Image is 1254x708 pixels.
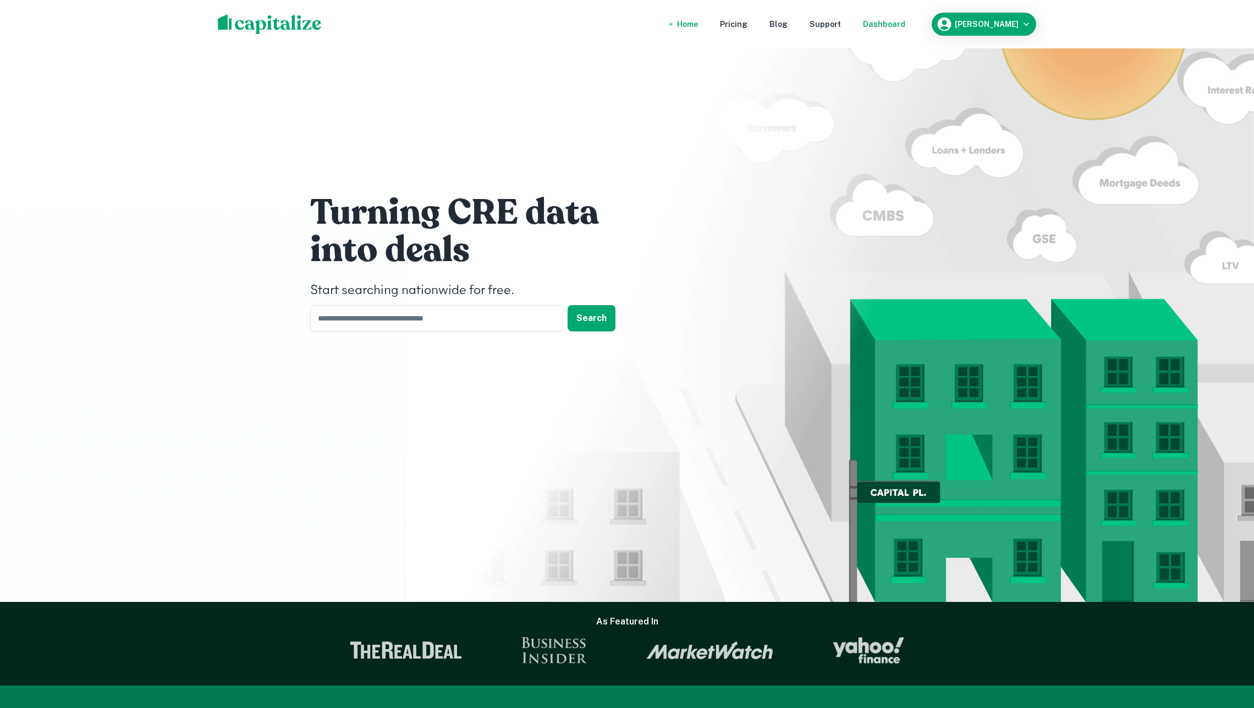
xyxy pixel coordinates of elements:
[932,13,1036,36] button: [PERSON_NAME]
[863,18,905,30] a: Dashboard
[646,641,773,660] img: Market Watch
[810,18,841,30] a: Support
[568,305,615,331] button: Search
[310,281,640,301] h4: Start searching nationwide for free.
[310,191,640,235] h1: Turning CRE data
[677,18,698,30] a: Home
[833,637,904,663] img: Yahoo Finance
[720,18,747,30] a: Pricing
[310,228,640,272] h1: into deals
[769,18,788,30] a: Blog
[521,637,587,663] img: Business Insider
[955,20,1019,28] h6: [PERSON_NAME]
[596,615,658,628] h6: As Featured In
[350,641,462,659] img: The Real Deal
[218,14,322,34] img: capitalize-logo.png
[1199,620,1254,673] iframe: Chat Widget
